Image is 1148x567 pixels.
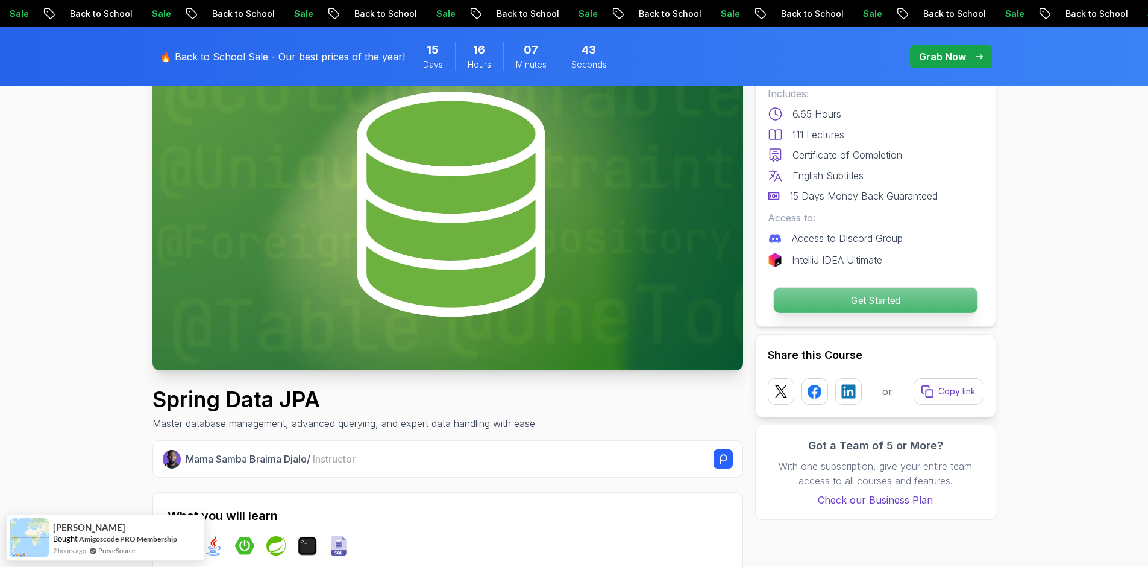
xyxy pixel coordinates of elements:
p: Back to School [571,8,653,20]
a: ProveSource [98,545,136,556]
p: Includes: [768,86,983,101]
span: [PERSON_NAME] [53,522,125,533]
p: Certificate of Completion [792,148,902,162]
button: Copy link [914,378,983,405]
p: Back to School [144,8,226,20]
span: Minutes [516,59,547,71]
span: 2 hours ago [53,545,86,556]
p: Back to School [713,8,795,20]
p: Mama Samba Braima Djalo / [186,452,356,466]
img: spring-boot logo [235,536,254,556]
p: Back to School [997,8,1079,20]
p: 111 Lectures [792,127,844,142]
button: Get Started [773,287,977,314]
img: spring logo [266,536,286,556]
h2: What you will learn [168,507,728,524]
img: provesource social proof notification image [10,518,49,557]
p: or [882,384,892,399]
span: Seconds [571,59,607,71]
p: Access to Discord Group [792,231,903,245]
p: Sale [1079,8,1118,20]
p: Sale [226,8,265,20]
p: IntelliJ IDEA Ultimate [792,253,882,267]
p: Master database management, advanced querying, and expert data handling with ease [152,416,535,431]
span: Days [423,59,443,71]
p: Sale [937,8,976,20]
span: 7 Minutes [524,42,538,59]
h1: Spring Data JPA [152,387,535,411]
a: Amigoscode PRO Membership [79,534,177,543]
p: Sale [368,8,407,20]
p: 6.65 Hours [792,107,841,121]
p: Access to: [768,211,983,225]
img: jetbrains logo [768,253,782,267]
p: Sale [84,8,122,20]
span: 16 Hours [473,42,485,59]
span: Instructor [313,453,356,465]
p: With one subscription, give your entire team access to all courses and features. [768,459,983,488]
a: Check our Business Plan [768,493,983,507]
p: Back to School [286,8,368,20]
h2: Share this Course [768,347,983,364]
p: 🔥 Back to School Sale - Our best prices of the year! [160,49,405,64]
span: 43 Seconds [582,42,596,59]
p: Grab Now [919,49,966,64]
img: Nelson Djalo [163,450,181,469]
p: 15 Days Money Back Guaranteed [789,189,938,203]
p: Back to School [855,8,937,20]
img: sql logo [329,536,348,556]
p: Back to School [2,8,84,20]
p: Copy link [938,385,976,398]
span: 15 Days [427,42,439,59]
h3: Got a Team of 5 or More? [768,437,983,454]
p: English Subtitles [792,168,864,183]
p: Back to School [428,8,510,20]
span: Hours [468,59,491,71]
p: Get Started [773,288,977,313]
p: Sale [795,8,833,20]
img: terminal logo [298,536,317,556]
img: java logo [204,536,223,556]
span: Bought [53,534,78,543]
img: spring-data-jpa_thumbnail [152,38,743,370]
p: Sale [653,8,691,20]
p: Sale [510,8,549,20]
